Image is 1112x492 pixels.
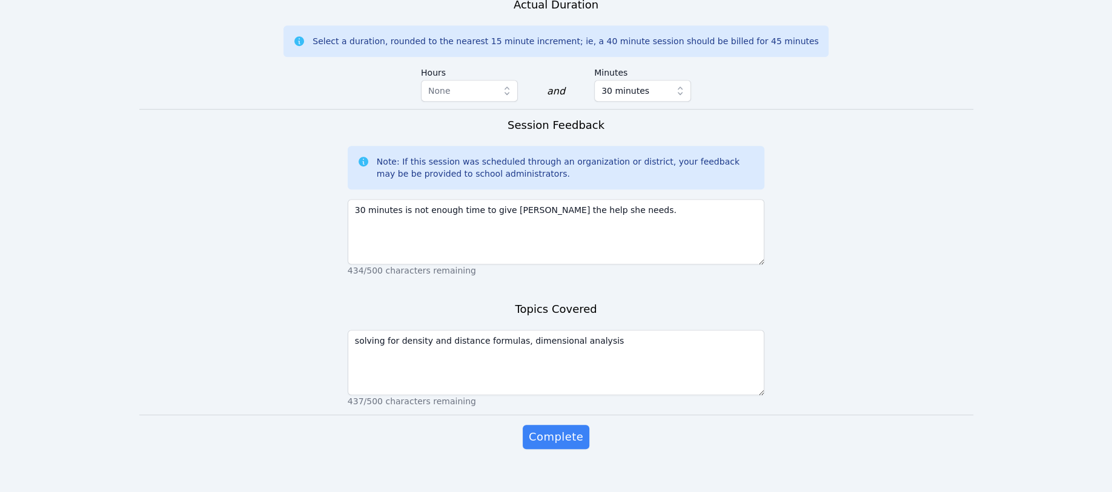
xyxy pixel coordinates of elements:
h3: Topics Covered [515,301,597,318]
label: Minutes [594,62,691,80]
div: Select a duration, rounded to the nearest 15 minute increment; ie, a 40 minute session should be ... [313,35,818,47]
button: 30 minutes [594,80,691,102]
p: 434/500 characters remaining [348,264,765,277]
span: None [428,86,451,96]
textarea: 30 minutes is not enough time to give [PERSON_NAME] the help she needs. [348,199,765,264]
div: and [547,84,565,99]
p: 437/500 characters remaining [348,395,765,407]
textarea: solving for density and distance formulas, dimensional analysis [348,330,765,395]
label: Hours [421,62,518,80]
span: 30 minutes [601,84,649,98]
button: Complete [523,425,589,449]
div: Note: If this session was scheduled through an organization or district, your feedback may be be ... [377,156,755,180]
span: Complete [529,428,583,445]
button: None [421,80,518,102]
h3: Session Feedback [508,117,604,134]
